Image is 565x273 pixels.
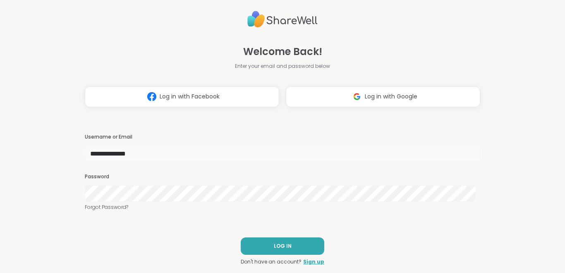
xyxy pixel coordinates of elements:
h3: Username or Email [85,134,480,141]
button: Log in with Facebook [85,86,279,107]
button: LOG IN [241,237,324,255]
span: Don't have an account? [241,258,302,266]
img: ShareWell Logomark [144,89,160,104]
img: ShareWell Logomark [349,89,365,104]
h3: Password [85,173,480,180]
span: Log in with Facebook [160,92,220,101]
span: Enter your email and password below [235,62,330,70]
a: Forgot Password? [85,204,480,211]
a: Sign up [303,258,324,266]
span: LOG IN [274,242,292,250]
span: Welcome Back! [243,44,322,59]
button: Log in with Google [286,86,480,107]
span: Log in with Google [365,92,417,101]
img: ShareWell Logo [247,7,318,31]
